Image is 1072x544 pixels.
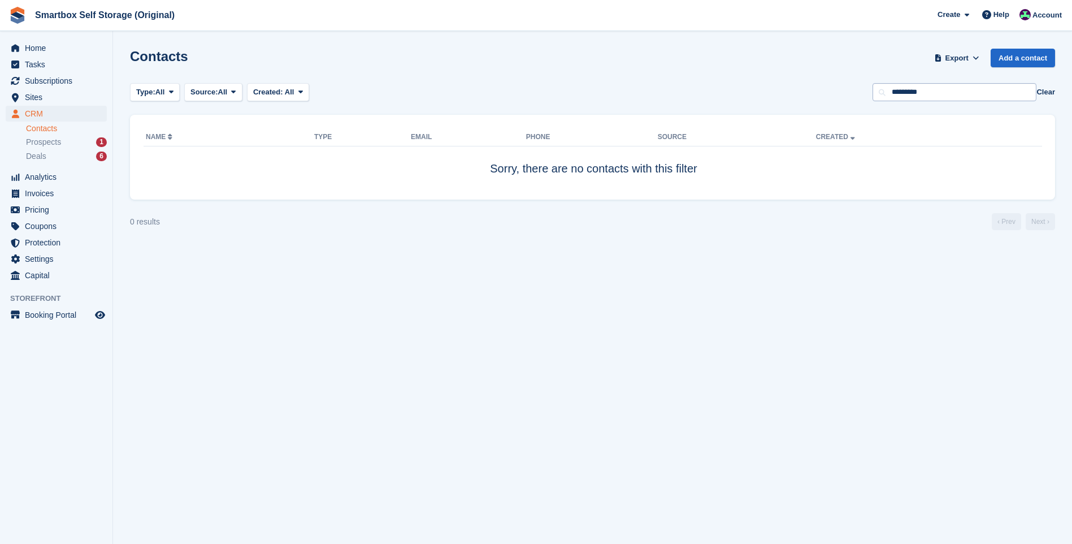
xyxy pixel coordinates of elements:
span: Source: [190,87,218,98]
a: Add a contact [991,49,1055,67]
button: Clear [1036,87,1055,98]
a: menu [6,267,107,283]
a: menu [6,57,107,72]
span: Created: [253,88,283,96]
button: Created: All [247,83,309,102]
a: Preview store [93,308,107,322]
a: menu [6,169,107,185]
span: Storefront [10,293,112,304]
a: Created [816,133,857,141]
a: menu [6,73,107,89]
a: Contacts [26,123,107,134]
span: Home [25,40,93,56]
span: Subscriptions [25,73,93,89]
span: Export [945,53,969,64]
th: Email [411,128,526,146]
a: menu [6,40,107,56]
span: Help [993,9,1009,20]
button: Source: All [184,83,242,102]
a: menu [6,307,107,323]
button: Export [932,49,982,67]
span: Booking Portal [25,307,93,323]
a: Prospects 1 [26,136,107,148]
th: Source [658,128,816,146]
span: All [285,88,294,96]
a: menu [6,235,107,251]
span: CRM [25,106,93,122]
span: Tasks [25,57,93,72]
span: Sorry, there are no contacts with this filter [490,162,697,175]
nav: Page [989,213,1057,230]
th: Type [314,128,411,146]
span: All [218,87,228,98]
span: Invoices [25,185,93,201]
button: Type: All [130,83,180,102]
img: stora-icon-8386f47178a22dfd0bd8f6a31ec36ba5ce8667c1dd55bd0f319d3a0aa187defe.svg [9,7,26,24]
span: Type: [136,87,155,98]
img: Alex Selenitsas [1019,9,1031,20]
a: Previous [992,213,1021,230]
span: Protection [25,235,93,251]
a: Next [1026,213,1055,230]
span: Settings [25,251,93,267]
span: Capital [25,267,93,283]
span: Account [1032,10,1062,21]
span: Sites [25,89,93,105]
div: 6 [96,152,107,161]
div: 1 [96,137,107,147]
th: Phone [526,128,658,146]
h1: Contacts [130,49,188,64]
a: menu [6,89,107,105]
span: Analytics [25,169,93,185]
a: menu [6,218,107,234]
span: Create [938,9,960,20]
a: menu [6,185,107,201]
span: Coupons [25,218,93,234]
span: Pricing [25,202,93,218]
span: Prospects [26,137,61,148]
div: 0 results [130,216,160,228]
a: menu [6,251,107,267]
a: menu [6,106,107,122]
a: Smartbox Self Storage (Original) [31,6,179,24]
a: Deals 6 [26,150,107,162]
a: Name [146,133,175,141]
span: Deals [26,151,46,162]
a: menu [6,202,107,218]
span: All [155,87,165,98]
